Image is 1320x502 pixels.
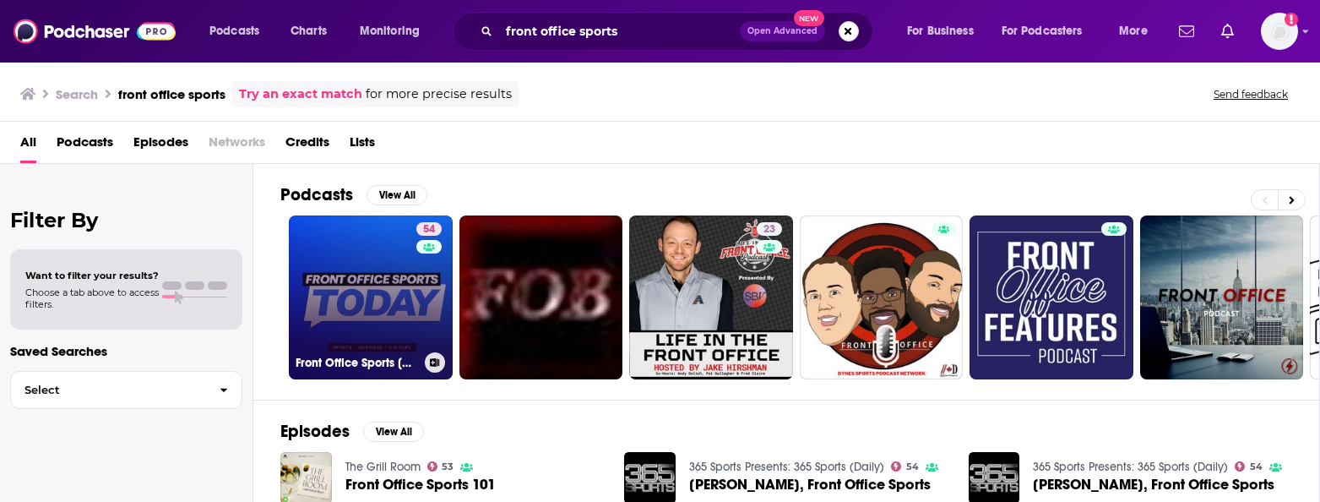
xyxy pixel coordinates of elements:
a: The Grill Room [345,460,421,474]
a: Lists [350,128,375,163]
button: View All [367,185,427,205]
span: 53 [442,463,454,471]
h2: Podcasts [280,184,353,205]
span: 54 [1250,463,1263,471]
span: Networks [209,128,265,163]
div: Search podcasts, credits, & more... [469,12,889,51]
span: Charts [291,19,327,43]
button: open menu [991,18,1107,45]
svg: Add a profile image [1285,13,1298,26]
a: Amanda Christovich, Front Office Sports [689,477,931,492]
span: Logged in as kkade [1261,13,1298,50]
a: 54Front Office Sports [DATE] [289,216,453,379]
span: 23 [763,221,775,238]
span: for more precise results [366,85,512,104]
span: Select [11,385,206,396]
button: View All [363,422,424,442]
span: [PERSON_NAME], Front Office Sports [689,477,931,492]
span: 54 [423,221,435,238]
span: Choose a tab above to access filters. [25,286,159,310]
input: Search podcasts, credits, & more... [499,18,740,45]
h2: Episodes [280,421,350,442]
button: open menu [895,18,995,45]
span: For Business [907,19,974,43]
h3: front office sports [118,86,225,102]
button: open menu [1107,18,1169,45]
span: 54 [906,463,919,471]
img: Podchaser - Follow, Share and Rate Podcasts [14,15,176,47]
a: Show notifications dropdown [1172,17,1201,46]
img: User Profile [1261,13,1298,50]
a: Try an exact match [239,85,362,104]
span: Podcasts [209,19,259,43]
button: Send feedback [1209,87,1293,101]
p: Saved Searches [10,343,242,359]
button: Open AdvancedNew [740,21,825,41]
span: More [1119,19,1148,43]
a: 365 Sports Presents: 365 Sports (Daily) [1033,460,1228,474]
a: 23 [629,216,793,379]
a: 54 [416,222,442,236]
h3: Search [56,86,98,102]
a: Podcasts [57,128,113,163]
a: PodcastsView All [280,184,427,205]
button: Select [10,371,242,409]
h2: Filter By [10,208,242,232]
button: Show profile menu [1261,13,1298,50]
span: Want to filter your results? [25,270,159,281]
h3: Front Office Sports [DATE] [296,356,418,370]
a: Charts [280,18,337,45]
a: 365 Sports Presents: 365 Sports (Daily) [689,460,884,474]
a: All [20,128,36,163]
a: 54 [1235,461,1263,472]
button: open menu [198,18,281,45]
span: [PERSON_NAME], Front Office Sports [1033,477,1274,492]
span: For Podcasters [1002,19,1083,43]
a: Amanda Christovich, Front Office Sports [1033,477,1274,492]
a: Credits [285,128,329,163]
span: Monitoring [360,19,420,43]
span: Open Advanced [747,27,818,35]
button: open menu [348,18,442,45]
a: 23 [757,222,782,236]
a: 54 [891,461,919,472]
span: New [794,10,824,26]
a: 53 [427,461,454,472]
a: EpisodesView All [280,421,424,442]
a: Front Office Sports 101 [345,477,496,492]
a: Show notifications dropdown [1214,17,1241,46]
a: Episodes [133,128,188,163]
